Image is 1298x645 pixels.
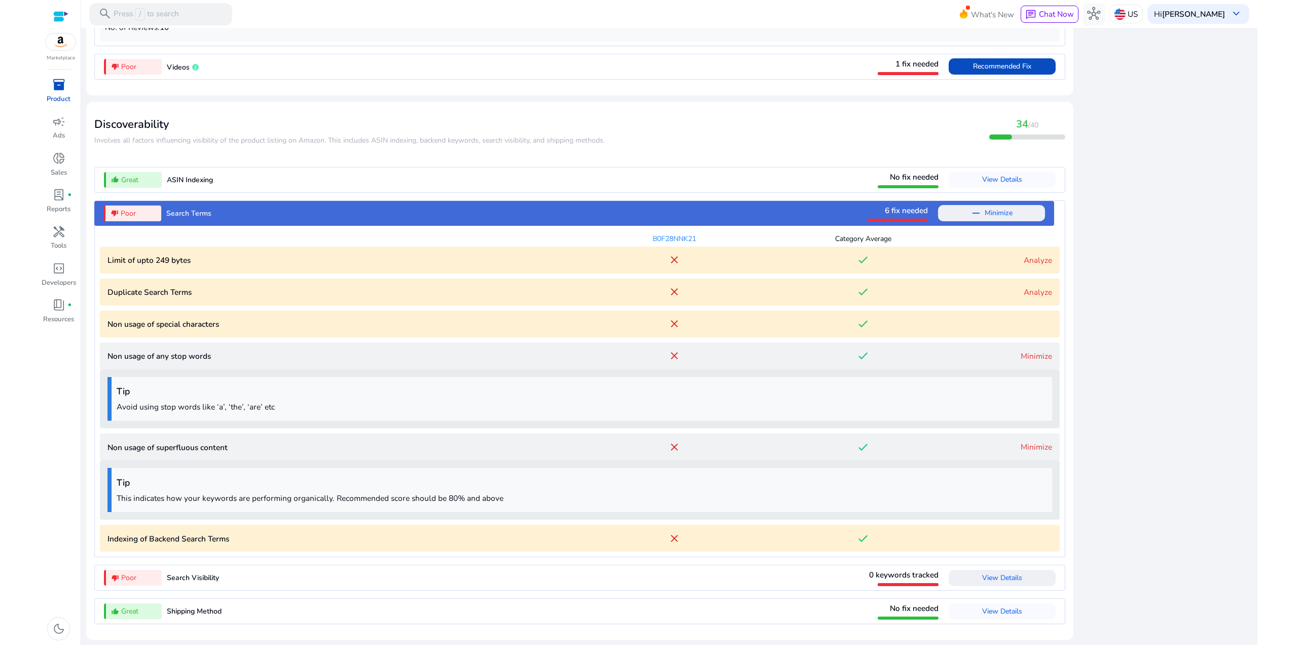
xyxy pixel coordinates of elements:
h3: Discoverability [94,118,605,131]
p: Developers [42,278,76,288]
button: Recommended Fix [949,58,1056,75]
p: Reports [47,205,70,215]
span: Recommended Fix [973,61,1031,71]
a: Analyze [1024,287,1052,297]
span: handyman [52,225,65,239]
span: chat [1025,9,1036,20]
b: Tip [117,477,130,489]
span: lab_profile [52,188,65,201]
span: 1 fix needed [895,58,939,69]
p: Non usage of superfluous content [107,442,580,453]
p: Resources [43,315,74,325]
a: lab_profilefiber_manual_recordReports [41,186,77,223]
span: Search Terms [166,209,211,218]
button: View Details [949,603,1056,620]
span: Poor [121,572,136,583]
span: 0 keywords tracked [869,569,939,580]
mat-icon: done [857,254,869,266]
span: Videos [167,62,190,72]
a: campaignAds [41,113,77,149]
mat-icon: close [668,286,680,298]
span: dark_mode [52,622,65,635]
p: Non usage of any stop words [107,350,580,362]
mat-icon: thumb_down_alt [111,574,119,582]
mat-icon: close [668,350,680,362]
span: 6 fix needed [885,205,928,216]
span: fiber_manual_record [67,303,72,308]
a: inventory_2Product [41,76,77,113]
p: Limit of upto 249 bytes [107,254,580,266]
div: B0F28NNK21 [580,233,769,244]
span: /40 [1028,120,1038,130]
p: Hi [1154,10,1225,18]
span: Great [121,606,138,617]
a: Analyze [1024,255,1052,265]
mat-icon: done [857,532,869,545]
span: Shipping Method [167,606,222,616]
span: No fix needed [890,172,939,182]
button: hub [1083,3,1105,25]
span: keyboard_arrow_down [1230,7,1243,20]
p: Press to search [114,8,179,20]
button: View Details [949,570,1056,586]
mat-icon: remove [970,207,982,219]
span: hub [1087,7,1100,20]
a: Minimize [1021,351,1052,361]
span: Search Visibility [167,573,219,583]
b: Tip [117,385,130,397]
mat-icon: done [857,350,869,362]
span: Minimize [985,205,1013,221]
div: Category Average [769,233,958,244]
mat-icon: thumb_up_alt [111,607,119,616]
span: campaign [52,115,65,128]
mat-icon: close [668,254,680,266]
mat-icon: done [857,286,869,298]
p: Ads [53,131,65,141]
p: US [1128,5,1138,23]
p: This indicates how your keywords are performing organically. Recommended score should be 80% and ... [117,492,1047,504]
p: Sales [51,168,67,178]
a: handymanTools [41,223,77,259]
span: Chat Now [1039,9,1074,19]
span: Poor [121,208,136,219]
button: View Details [949,172,1056,188]
b: [PERSON_NAME] [1162,9,1225,19]
mat-icon: close [668,532,680,545]
span: book_4 [52,298,65,312]
button: chatChat Now [1021,6,1078,23]
span: View Details [982,175,1022,184]
p: Avoid using stop words like ‘a’, ‘the’, ‘are’ etc [117,401,1047,413]
mat-icon: thumb_down_alt [111,62,119,71]
span: View Details [982,606,1022,616]
span: code_blocks [52,262,65,275]
p: Product [47,94,70,105]
span: 34 [1016,117,1028,131]
span: donut_small [52,152,65,165]
mat-icon: done [857,318,869,330]
p: Non usage of special characters [107,318,580,330]
span: No fix needed [890,603,939,614]
span: What's New [971,6,1014,23]
mat-icon: done [857,441,869,453]
a: donut_smallSales [41,150,77,186]
span: / [135,8,145,20]
img: amazon.svg [46,33,76,50]
span: Great [121,175,138,185]
a: book_4fiber_manual_recordResources [41,296,77,333]
img: us.svg [1114,9,1126,20]
mat-icon: thumb_down_alt [111,209,119,217]
a: Minimize [1021,442,1052,452]
p: Marketplace [47,54,75,62]
span: View Details [982,573,1022,583]
span: ASIN Indexing [167,175,213,185]
span: ​​Involves all factors influencing visibility of the product listing on Amazon. This includes ASI... [94,135,605,145]
span: inventory_2 [52,78,65,91]
mat-icon: close [668,441,680,453]
p: Tools [51,241,66,251]
mat-icon: close [668,318,680,330]
a: code_blocksDevelopers [41,260,77,296]
span: search [98,7,112,20]
p: Duplicate Search Terms [107,286,580,298]
mat-icon: thumb_up_alt [111,176,119,184]
span: Poor [121,61,136,72]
